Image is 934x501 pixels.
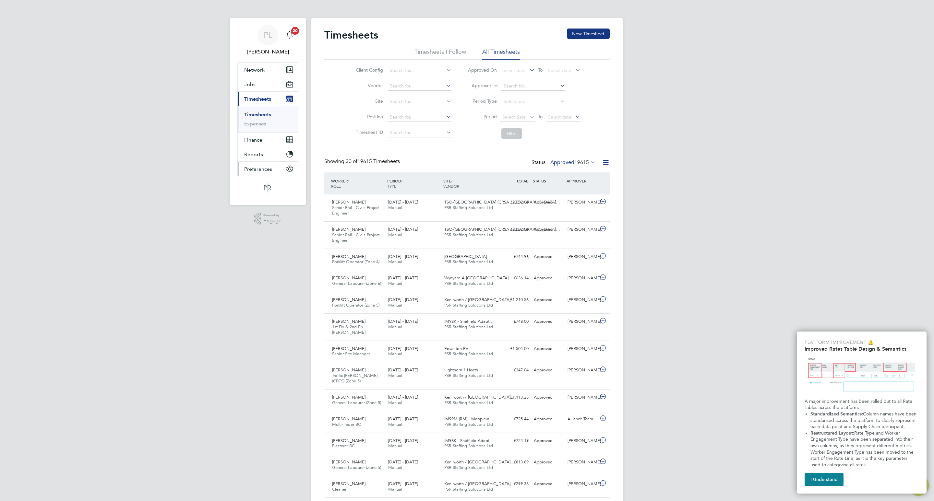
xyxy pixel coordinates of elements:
[386,175,442,192] div: PERIOD
[497,479,531,489] div: £299.36
[388,227,418,232] span: [DATE] - [DATE]
[444,422,493,427] span: PSR Staffing Solutions Ltd
[244,67,265,73] span: Network
[565,295,599,305] div: [PERSON_NAME]
[531,251,565,262] div: Approved
[531,436,565,446] div: Approved
[332,459,365,465] span: [PERSON_NAME]
[388,281,402,286] span: Manual
[388,422,402,427] span: Manual
[354,83,383,88] label: Vendor
[444,416,493,422] span: IM99M (RM) - Mapplew…
[331,183,341,189] span: ROLE
[444,438,494,443] span: IM98K - Sheffield Adapt…
[536,112,545,121] span: To
[444,481,515,486] span: Kenilworth / [GEOGRAPHIC_DATA]…
[237,25,298,56] a: Go to account details
[468,98,497,104] label: Period Type
[332,254,365,259] span: [PERSON_NAME]
[565,365,599,376] div: [PERSON_NAME]
[444,254,487,259] span: [GEOGRAPHIC_DATA]
[444,199,560,205] span: TSO-[GEOGRAPHIC_DATA] (CRSA / [GEOGRAPHIC_DATA]…
[468,67,497,73] label: Approved On
[501,82,565,91] input: Search for...
[497,392,531,403] div: £1,113.25
[531,175,565,187] div: STATUS
[444,486,493,492] span: PSR Staffing Solutions Ltd
[565,175,599,187] div: APPROVER
[388,259,402,264] span: Manual
[497,295,531,305] div: £1,210.56
[451,178,452,183] span: /
[550,159,595,166] label: Approved
[388,416,418,422] span: [DATE] - [DATE]
[531,479,565,489] div: Approved
[388,113,451,122] input: Search for...
[388,97,451,106] input: Search for...
[810,411,863,417] strong: Standardized Semantics:
[497,273,531,284] div: £636.14
[332,232,379,243] span: Senior Rail - Civils Project Engineer
[565,479,599,489] div: [PERSON_NAME]
[444,232,493,238] span: PSR Staffing Solutions Ltd
[388,481,418,486] span: [DATE] - [DATE]
[531,392,565,403] div: Approved
[332,438,365,443] span: [PERSON_NAME]
[332,443,355,449] span: Plasterer BC
[388,465,402,470] span: Manual
[332,205,379,216] span: Senior Rail - Civils Project Engineer
[444,346,468,351] span: Edwalton RV
[332,394,365,400] span: [PERSON_NAME]
[263,218,281,224] span: Engage
[444,465,493,470] span: PSR Staffing Solutions Ltd
[444,367,478,373] span: Lighthorn 1 Heath
[388,324,402,330] span: Manual
[810,411,918,429] span: Column names have been standarised across the platform to clearly represent each data point and S...
[565,392,599,403] div: [PERSON_NAME]
[468,114,497,120] label: Period
[332,319,365,324] span: [PERSON_NAME]
[531,414,565,425] div: Approved
[388,205,402,210] span: Manual
[354,129,383,135] label: Timesheet ID
[237,48,298,56] span: Paul Ledingham
[565,197,599,208] div: [PERSON_NAME]
[810,430,915,468] span: Rate Type and Worker Engagement Type have been separated into their own columns, as they represen...
[805,473,844,486] button: I Understand
[388,394,418,400] span: [DATE] - [DATE]
[797,332,927,494] div: Improved Rate Table Semantics
[346,158,357,165] span: 30 of
[567,29,610,39] button: New Timesheet
[531,344,565,354] div: Approved
[444,319,494,324] span: IM98K - Sheffield Adapt…
[444,259,493,264] span: PSR Staffing Solutions Ltd
[332,346,365,351] span: [PERSON_NAME]
[388,275,418,281] span: [DATE] - [DATE]
[388,438,418,443] span: [DATE] - [DATE]
[230,18,306,205] nav: Main navigation
[388,232,402,238] span: Manual
[262,183,274,193] img: psrsolutions-logo-retina.png
[332,422,361,427] span: Multi-Trader BC
[565,224,599,235] div: [PERSON_NAME]
[388,319,418,324] span: [DATE] - [DATE]
[332,400,381,405] span: General Labourer (Zone 5)
[443,183,459,189] span: VENDOR
[444,205,493,210] span: PSR Staffing Solutions Ltd
[332,416,365,422] span: [PERSON_NAME]
[497,344,531,354] div: £1,504.00
[388,486,402,492] span: Manual
[387,183,396,189] span: TYPE
[291,27,299,35] span: 20
[501,128,522,139] button: Filter
[531,295,565,305] div: Approved
[332,373,377,384] span: Traffic [PERSON_NAME] (CPCS) (Zone 5)
[444,281,493,286] span: PSR Staffing Solutions Ltd
[332,465,381,470] span: General Labourer (Zone 5)
[346,158,400,165] span: 19615 Timesheets
[332,227,365,232] span: [PERSON_NAME]
[244,121,266,127] a: Expenses
[264,31,272,39] span: PL
[388,459,418,465] span: [DATE] - [DATE]
[324,29,378,41] h2: Timesheets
